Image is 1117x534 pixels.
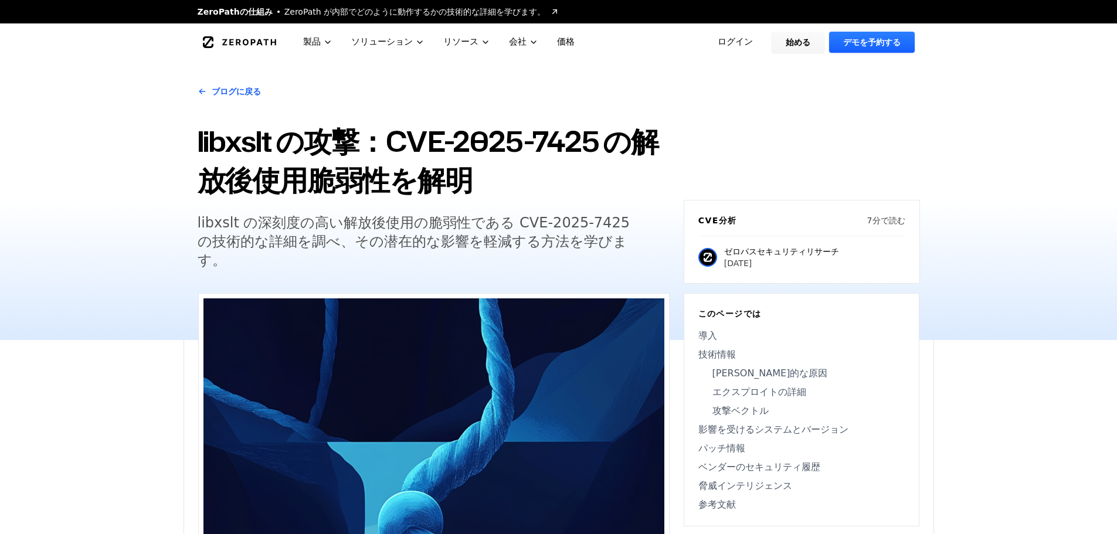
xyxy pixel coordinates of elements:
font: 導入 [698,330,717,341]
font: デモを予約する [843,38,901,47]
font: [PERSON_NAME]的な原因 [712,368,828,379]
a: ログイン [704,32,767,53]
a: ZeroPathの仕組みZeroPath が内部でどのように動作するかの技術的な詳細を学びます。 [198,6,560,18]
font: 分で読む [872,216,905,225]
font: libxslt の深刻度の高い解放後使用の脆弱性である CVE-2025-7425 の技術的な詳細を調べ、その潜在的な影響を軽減する方法を学びます。 [198,215,630,268]
font: ベンダーのセキュリティ履歴 [698,461,820,472]
a: [PERSON_NAME]的な原因 [698,366,905,380]
a: 参考文献 [698,498,905,512]
a: 攻撃ベクトル [698,404,905,418]
font: ZeroPathの仕組み [198,7,273,16]
img: ゼロパスセキュリティリサーチ [698,248,717,267]
font: 製品 [303,36,321,47]
font: libxslt の攻撃：CVE-2025-7425 の解放後使用脆弱性を解明 [198,121,658,199]
font: 脅威インテリジェンス [698,480,792,491]
button: リソース [434,23,500,60]
font: ZeroPath が内部でどのように動作するかの技術的な詳細を学びます。 [284,7,545,16]
a: 価格 [548,23,584,60]
nav: グローバル [184,23,934,60]
a: パッチ情報 [698,441,905,455]
font: 始める [786,38,810,47]
font: このページでは [698,309,762,318]
font: ゼロパスセキュリティリサーチ [724,247,839,256]
button: ソリューション [342,23,434,60]
font: CVE分析 [698,216,737,225]
font: 7 [867,216,872,225]
font: リソース [443,36,478,47]
a: 脅威インテリジェンス [698,479,905,493]
font: エクスプロイトの詳細 [712,386,806,397]
button: 会社 [500,23,548,60]
a: ブログに戻る [198,75,261,108]
font: 攻撃ベクトル [712,405,769,416]
a: デモを予約する [829,32,915,53]
button: 製品 [294,23,342,60]
font: 会社 [509,36,527,47]
font: [DATE] [724,259,752,268]
font: ブログに戻る [212,87,261,96]
font: ソリューション [351,36,413,47]
a: ベンダーのセキュリティ履歴 [698,460,905,474]
a: エクスプロイトの詳細 [698,385,905,399]
font: 参考文献 [698,499,736,510]
font: パッチ情報 [698,443,745,454]
font: 価格 [557,36,575,47]
font: 技術情報 [698,349,736,360]
a: 導入 [698,329,905,343]
font: 影響を受けるシステムとバージョン [698,424,848,435]
font: ログイン [718,36,753,47]
a: 技術情報 [698,348,905,362]
a: 始める [772,32,824,53]
a: 影響を受けるシステムとバージョン [698,423,905,437]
